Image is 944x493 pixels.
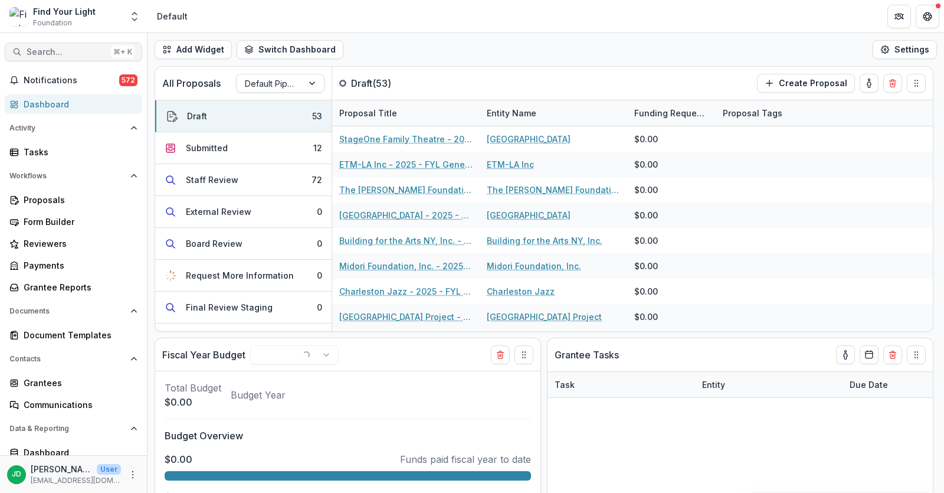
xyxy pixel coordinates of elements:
a: The [PERSON_NAME] Foundation [487,184,620,196]
a: [GEOGRAPHIC_DATA] Project [487,311,602,323]
div: 0 [317,237,322,250]
a: ETM-LA Inc - 2025 - FYL General Grant Application [339,158,473,171]
div: Funding Requested [627,100,716,126]
button: Open Activity [5,119,142,138]
div: $0.00 [634,184,658,196]
div: $0.00 [634,260,658,272]
a: Reviewers [5,234,142,253]
p: Total Budget [165,381,221,395]
a: Tasks [5,142,142,162]
div: 0 [317,269,322,282]
span: Documents [9,307,126,315]
div: $0.00 [634,133,658,145]
p: [EMAIL_ADDRESS][DOMAIN_NAME] [31,475,121,486]
div: Default [157,10,188,22]
span: Foundation [33,18,72,28]
div: Proposal Title [332,107,404,119]
a: [GEOGRAPHIC_DATA] Project - 2025 - FYL General Grant Application [339,311,473,323]
button: Open Contacts [5,350,142,368]
span: 572 [119,74,137,86]
button: toggle-assigned-to-me [860,74,879,93]
a: Payments [5,256,142,275]
button: Notifications572 [5,71,142,90]
p: All Proposals [162,76,221,90]
a: [GEOGRAPHIC_DATA] - 2025 - FYL General Grant Application [339,209,473,221]
div: 53 [312,110,322,122]
button: Request More Information0 [155,260,332,292]
a: Midori Foundation, Inc. - 2025 - FYL General Grant Application [339,260,473,272]
div: Funding Requested [627,107,716,119]
button: Add Widget [155,40,232,59]
button: Switch Dashboard [237,40,343,59]
a: Grantees [5,373,142,393]
button: Delete card [883,74,902,93]
p: Draft ( 53 ) [351,76,440,90]
div: Jeffrey Dollinger [12,471,21,478]
span: Search... [27,47,106,57]
div: $0.00 [634,158,658,171]
div: Tasks [24,146,133,158]
div: Draft [187,110,207,122]
p: Budget Overview [165,429,531,443]
div: $0.00 [634,311,658,323]
img: Find Your Light [9,7,28,26]
div: Entity Name [480,107,543,119]
a: [GEOGRAPHIC_DATA] [487,209,571,221]
div: Staff Review [186,174,238,186]
div: Find Your Light [33,5,96,18]
button: Drag [514,345,533,364]
span: Data & Reporting [9,425,126,433]
a: Dashboard [5,443,142,462]
p: [PERSON_NAME] [31,463,92,475]
button: toggle-assigned-to-me [836,345,855,364]
button: More [126,468,140,482]
div: Proposal Tags [716,100,863,126]
div: 72 [312,174,322,186]
span: Workflows [9,172,126,180]
p: $0.00 [165,452,192,466]
button: Open Documents [5,302,142,321]
div: Reviewers [24,237,133,250]
a: Grantee Reports [5,277,142,297]
div: $0.00 [634,234,658,247]
div: 12 [313,142,322,154]
div: Entity Name [480,100,627,126]
div: $0.00 [634,285,658,298]
a: Building for the Arts NY, Inc. - 2025 - FYL General Grant Application [339,234,473,247]
button: Delete card [883,345,902,364]
p: Fiscal Year Budget [162,348,245,362]
div: Request More Information [186,269,294,282]
button: Open entity switcher [126,5,143,28]
button: Calendar [860,345,879,364]
div: Final Review Staging [186,301,273,314]
div: 0 [317,301,322,314]
a: Building for the Arts NY, Inc. [487,234,602,247]
a: StageOne Family Theatre - 2025 - FYL General Grant Application [339,133,473,145]
div: Proposal Tags [716,107,789,119]
a: Proposals [5,190,142,210]
div: ⌘ + K [111,45,135,58]
div: $0.00 [634,209,658,221]
p: User [97,464,121,475]
span: Activity [9,124,126,132]
p: Funds paid fiscal year to date [400,452,531,466]
div: Dashboard [24,98,133,110]
div: Submitted [186,142,228,154]
a: Midori Foundation, Inc. [487,260,581,272]
button: Draft53 [155,100,332,132]
a: Charleston Jazz - 2025 - FYL General Grant Application [339,285,473,298]
div: Proposals [24,194,133,206]
div: 0 [317,205,322,218]
a: The [PERSON_NAME] Foundation - 2025 - FYL General Grant Application [339,184,473,196]
button: Drag [907,345,926,364]
button: Final Review Staging0 [155,292,332,324]
a: ETM-LA Inc [487,158,534,171]
a: Dashboard [5,94,142,114]
span: Notifications [24,76,119,86]
button: Create Proposal [757,74,855,93]
a: Document Templates [5,325,142,345]
div: External Review [186,205,251,218]
div: Dashboard [24,446,133,459]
